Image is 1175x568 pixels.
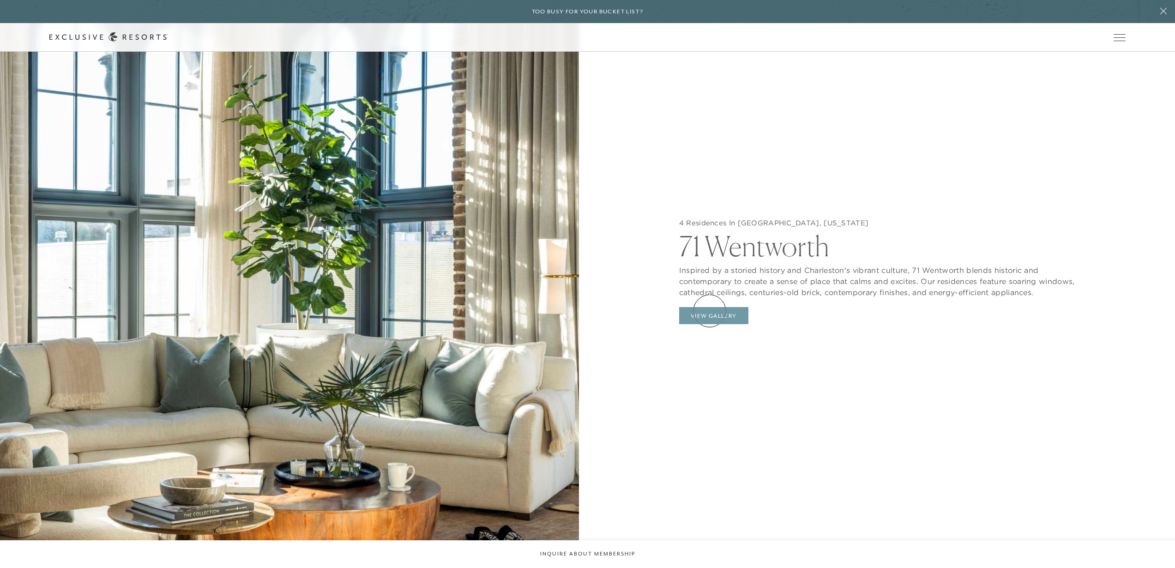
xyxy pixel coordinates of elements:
h6: Too busy for your bucket list? [532,7,644,16]
h5: 4 Residences In [GEOGRAPHIC_DATA], [US_STATE] [679,218,1092,228]
button: Open navigation [1114,34,1126,41]
h2: 71 Wentworth [679,228,1092,260]
p: Inspired by a storied history and Charleston's vibrant culture, 71 Wentworth blends historic and ... [679,260,1092,298]
button: View Gallery [679,307,748,325]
